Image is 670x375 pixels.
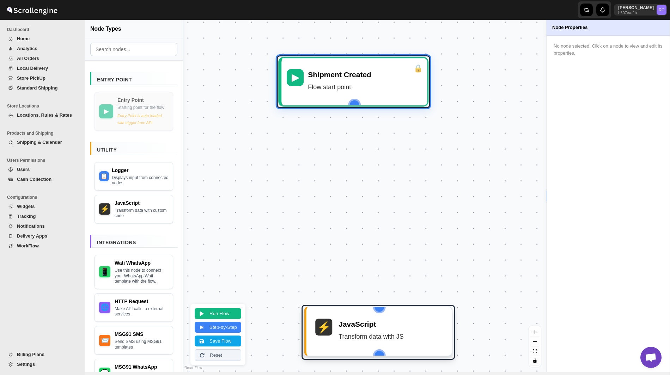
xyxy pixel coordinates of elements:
button: toggle interactivity [530,356,540,365]
div: Logger [99,171,109,181]
span: Billing Plans [17,352,44,357]
button: Cash Collection [4,174,77,184]
div: JavaScript [339,319,443,329]
div: MSG91 SMS [115,331,169,338]
span: Notifications [17,223,45,229]
div: Use this node to connect your WhatsApp Wati template with the flow. [115,268,169,284]
div: Entry Point [90,72,177,85]
span: Analytics [17,46,37,51]
div: JavaScript [99,203,110,215]
span: Configurations [7,195,80,200]
span: Node Types [90,25,121,32]
span: Standard Shipping [17,85,58,91]
div: ▶Shipment CreatedFlow start point [277,55,430,108]
button: Analytics [4,44,77,54]
text: RC [659,8,664,12]
span: All Orders [17,56,39,61]
button: Tracking [4,211,77,221]
span: Settings [17,362,35,367]
button: All Orders [4,54,77,63]
span: Users Permissions [7,158,80,163]
button: Reset [195,349,241,361]
button: Save Flow [195,336,241,346]
div: Starting point for the flow [117,105,169,111]
div: Entry Point [117,97,169,104]
span: Local Delivery [17,66,48,71]
div: Transform data with custom code [115,208,169,219]
span: Cash Collection [17,177,51,182]
div: Entry Point is auto-loaded with trigger from API [95,92,173,131]
span: Users [17,167,30,172]
button: Step-by-Step [195,322,241,333]
span: Tracking [17,214,36,219]
button: User menu [614,4,667,16]
button: Shipping & Calendar [4,137,77,147]
button: fit view [530,346,540,356]
span: Widgets [17,204,35,209]
div: HTTP Request [99,302,110,313]
button: Delivery Apps [4,231,77,241]
span: Home [17,36,30,41]
div: Displays input from connected nodes [112,175,169,186]
div: No node selected. Click on a node to view and edit its properties. [547,36,670,64]
div: Open chat [640,347,662,368]
div: HTTP Request [115,298,169,305]
div: Logger [112,167,169,174]
div: ⚡ [315,319,332,336]
a: React Flow attribution [184,366,202,370]
div: Wati WhatsApp [99,266,110,277]
button: WorkFlow [4,241,77,251]
button: Billing Plans [4,350,77,359]
span: Store Locations [7,103,80,109]
span: Products and Shipping [7,130,80,136]
div: Shipment Created [308,69,422,80]
div: MSG91 SMS [99,335,110,346]
span: Node Properties [552,24,587,31]
span: Locations, Rules & Rates [17,112,72,118]
span: Delivery Apps [17,233,47,239]
button: Widgets [4,202,77,211]
span: Store PickUp [17,75,45,81]
span: Dashboard [7,27,80,32]
div: Make API calls to external services [115,306,169,317]
div: ▶ [287,69,304,86]
div: JavaScript [115,199,169,207]
button: Notifications [4,221,77,231]
div: Transform data with JS [339,331,443,342]
button: Settings [4,359,77,369]
input: Search nodes... [90,43,177,56]
div: Entry Point [99,104,113,118]
button: Locations, Rules & Rates [4,110,77,120]
span: WorkFlow [17,243,39,248]
div: Integrations [90,235,177,248]
button: Home [4,34,77,44]
div: MSG91 WhatsApp [115,363,169,370]
img: ScrollEngine [6,1,59,19]
span: Rahul Chopra [657,5,666,15]
div: Flow start point [308,82,422,92]
div: Utility [90,142,177,155]
button: Users [4,165,77,174]
div: ⚡JavaScriptTransform data with JS [301,305,455,360]
p: [PERSON_NAME] [618,5,654,11]
div: Wati WhatsApp [115,259,169,266]
button: Run Flow [195,308,241,319]
p: b607ea-2b [618,11,654,15]
div: Entry Point is auto-loaded with trigger from API [117,112,169,126]
div: Send SMS using MSG91 templates [115,339,169,350]
button: zoom in [530,327,540,337]
button: zoom out [530,337,540,346]
span: Shipping & Calendar [17,140,62,145]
